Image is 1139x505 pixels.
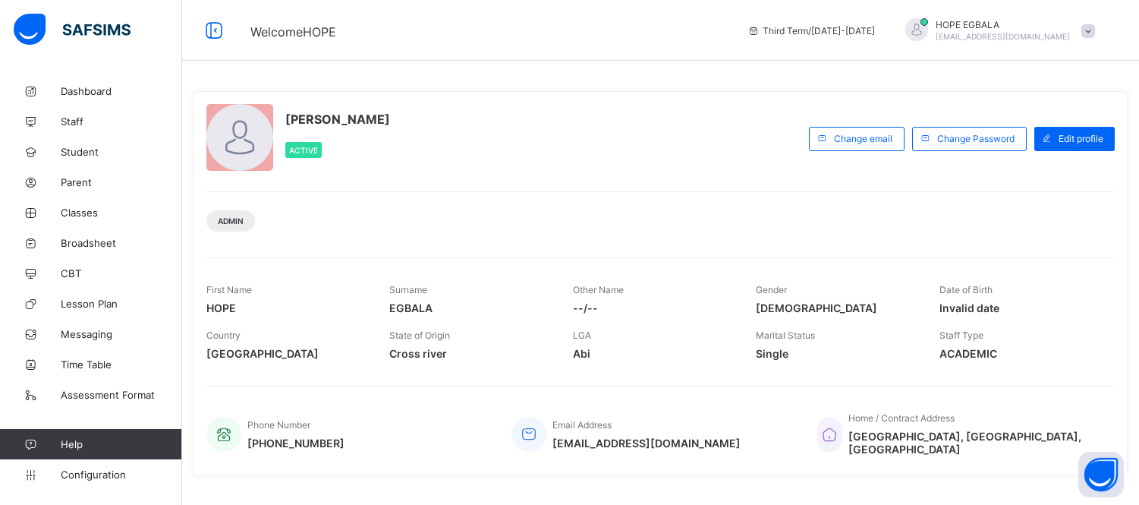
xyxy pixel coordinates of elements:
span: Country [206,330,241,341]
span: Phone Number [247,419,310,431]
span: --/-- [573,301,733,314]
span: Parent [61,176,182,188]
span: Home / Contract Address [848,412,955,424]
span: Date of Birth [939,284,993,295]
span: Staff Type [939,330,983,341]
span: Assessment Format [61,389,182,401]
span: Lesson Plan [61,298,182,310]
span: State of Origin [389,330,450,341]
span: Welcome HOPE [250,24,336,39]
span: Time Table [61,358,182,371]
span: [GEOGRAPHIC_DATA] [206,347,367,360]
span: Marital Status [756,330,815,341]
button: Open asap [1078,452,1124,497]
span: Email Address [552,419,612,431]
span: Student [61,146,182,158]
span: [DEMOGRAPHIC_DATA] [756,301,916,314]
span: LGA [573,330,591,341]
span: Change email [834,133,892,144]
span: Active [289,146,318,155]
span: Cross river [389,347,549,360]
span: EGBALA [389,301,549,314]
span: [EMAIL_ADDRESS][DOMAIN_NAME] [936,32,1070,41]
span: Surname [389,284,427,295]
span: [PERSON_NAME] [285,112,390,127]
span: ACADEMIC [939,347,1100,360]
img: safsims [14,14,131,46]
span: Change Password [937,133,1015,144]
span: HOPE [206,301,367,314]
span: Messaging [61,328,182,340]
span: Gender [756,284,787,295]
span: session/term information [747,25,875,36]
span: Abi [573,347,733,360]
span: Edit profile [1059,133,1103,144]
span: Other Name [573,284,624,295]
span: Help [61,438,181,450]
span: First Name [206,284,252,295]
span: CBT [61,267,182,279]
span: HOPE EGBALA [936,19,1070,30]
span: [EMAIL_ADDRESS][DOMAIN_NAME] [552,437,741,450]
span: Configuration [61,469,181,481]
span: Single [756,347,916,360]
span: [PHONE_NUMBER] [247,437,345,450]
span: Classes [61,207,182,219]
span: Dashboard [61,85,182,97]
span: Invalid date [939,301,1100,314]
span: Admin [218,216,244,226]
span: [GEOGRAPHIC_DATA], [GEOGRAPHIC_DATA], [GEOGRAPHIC_DATA] [848,430,1100,456]
span: Broadsheet [61,237,182,249]
div: HOPEEGBALA [890,18,1103,43]
span: Staff [61,115,182,128]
